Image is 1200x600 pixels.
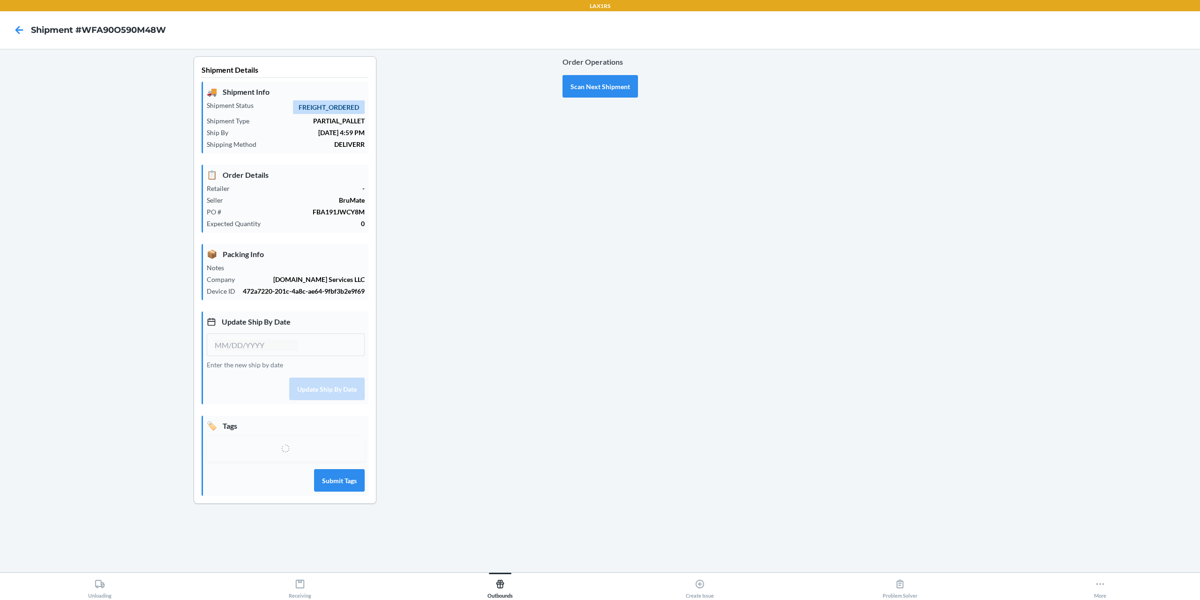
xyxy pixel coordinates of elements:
p: BruMate [231,195,365,205]
div: Unloading [88,575,112,599]
p: Shipping Method [207,139,264,149]
p: Shipment Type [207,116,257,126]
div: More [1094,575,1106,599]
p: 472a7220-201c-4a8c-ae64-9fbf3b2e9f69 [243,286,365,296]
p: [DOMAIN_NAME] Services LLC [242,274,365,284]
p: Shipment Details [202,64,368,78]
div: Outbounds [487,575,513,599]
p: FBA191JWCY8M [229,207,365,217]
p: Order Operations [562,56,638,68]
span: 📋 [207,168,217,181]
p: LAX1RS [590,2,610,10]
p: Notes [207,263,232,273]
span: 🚚 [207,85,217,98]
h4: Shipment #WFA90O590M48W [31,24,166,36]
p: Order Details [207,168,365,181]
span: 📦 [207,248,217,260]
p: Tags [207,419,365,432]
p: Company [207,274,242,284]
button: Outbounds [400,573,600,599]
p: Packing Info [207,248,365,260]
p: 0 [268,219,365,228]
p: Expected Quantity [207,219,268,228]
p: Shipment Info [207,85,365,98]
p: Device ID [207,286,243,296]
button: Update Ship By Date [289,378,365,400]
button: Scan Next Shipment [562,75,638,98]
button: Problem Solver [800,573,1000,599]
button: Create Issue [600,573,800,599]
p: PO # [207,207,229,217]
span: FREIGHT_ORDERED [293,100,365,114]
p: Seller [207,195,231,205]
p: Update Ship By Date [207,315,365,328]
button: Receiving [200,573,400,599]
p: - [237,183,365,193]
p: PARTIAL_PALLET [257,116,365,126]
div: Problem Solver [883,575,917,599]
span: 🏷️ [207,419,217,432]
p: Ship By [207,128,236,137]
button: Submit Tags [314,469,365,492]
p: Shipment Status [207,100,261,110]
p: DELIVERR [264,139,365,149]
p: Enter the new ship by date [207,360,365,370]
p: [DATE] 4:59 PM [236,128,365,137]
input: MM/DD/YYYY [215,340,298,351]
div: Create Issue [686,575,714,599]
div: Receiving [289,575,311,599]
button: More [1000,573,1200,599]
p: Retailer [207,183,237,193]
